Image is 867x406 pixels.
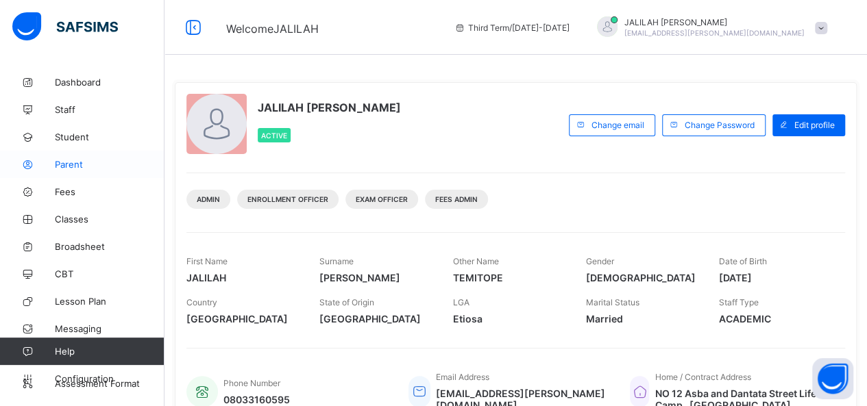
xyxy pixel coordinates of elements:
span: State of Origin [319,297,374,307]
span: Enrollment Officer [247,195,328,203]
span: Gender [586,256,614,266]
img: safsims [12,12,118,41]
span: Messaging [55,323,164,334]
span: Other Name [452,256,498,266]
span: Configuration [55,373,164,384]
span: [DEMOGRAPHIC_DATA] [586,272,698,283]
span: Country [186,297,217,307]
span: Staff [55,104,164,115]
span: Help [55,346,164,357]
span: Exam Officer [356,195,408,203]
span: Surname [319,256,354,266]
span: Home / Contract Address [655,372,750,382]
span: First Name [186,256,228,266]
div: JALILAHBALOGUN-BINUYO [583,16,834,39]
span: Broadsheet [55,241,164,252]
span: Admin [197,195,220,203]
span: Student [55,131,164,142]
span: JALILAH [PERSON_NAME] [624,17,805,27]
span: Phone Number [223,378,280,388]
span: [DATE] [719,272,831,283]
button: Open asap [812,358,853,399]
span: Classes [55,214,164,225]
span: Change email [591,120,644,130]
span: Parent [55,159,164,170]
span: Fees Admin [435,195,478,203]
span: Fees [55,186,164,197]
span: Date of Birth [719,256,767,266]
span: Married [586,313,698,325]
span: Edit profile [794,120,835,130]
span: Etiosa [452,313,565,325]
span: Email Address [436,372,489,382]
span: Active [261,131,287,140]
span: Welcome JALILAH [226,22,319,36]
span: Staff Type [719,297,759,307]
span: session/term information [454,23,570,33]
span: [GEOGRAPHIC_DATA] [186,313,299,325]
span: [GEOGRAPHIC_DATA] [319,313,432,325]
span: [EMAIL_ADDRESS][PERSON_NAME][DOMAIN_NAME] [624,29,805,37]
span: TEMITOPE [452,272,565,283]
span: Dashboard [55,77,164,88]
span: LGA [452,297,469,307]
span: JALILAH [PERSON_NAME] [258,101,401,114]
span: Marital Status [586,297,639,307]
span: ACADEMIC [719,313,831,325]
span: Change Password [685,120,755,130]
span: 08033160595 [223,394,290,405]
span: CBT [55,268,164,279]
span: JALILAH [186,272,299,283]
span: Lesson Plan [55,296,164,307]
span: [PERSON_NAME] [319,272,432,283]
